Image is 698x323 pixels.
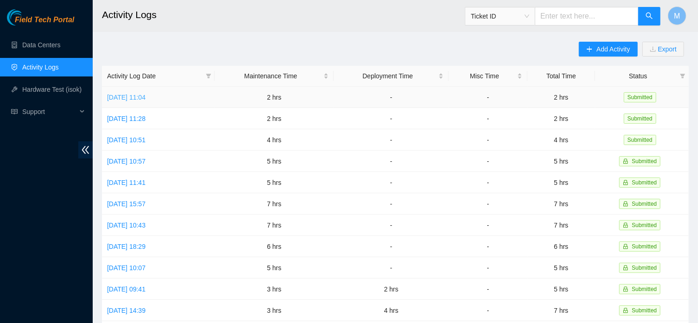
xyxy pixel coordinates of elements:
td: 5 hrs [527,151,595,172]
td: 3 hrs [215,279,334,300]
span: lock [623,265,628,271]
td: - [449,236,527,257]
span: M [674,10,680,22]
a: Hardware Test (isok) [22,86,82,93]
td: - [334,215,449,236]
td: - [334,108,449,129]
td: - [449,151,527,172]
span: lock [623,201,628,207]
td: 2 hrs [334,279,449,300]
td: 2 hrs [527,87,595,108]
a: [DATE] 10:57 [107,158,146,165]
td: 6 hrs [527,236,595,257]
span: Submitted [624,114,656,124]
td: 4 hrs [215,129,334,151]
a: [DATE] 15:57 [107,200,146,208]
button: plusAdd Activity [579,42,637,57]
span: lock [623,308,628,313]
td: - [449,300,527,321]
span: lock [623,244,628,249]
td: 2 hrs [215,108,334,129]
span: read [11,108,18,115]
td: 2 hrs [527,108,595,129]
td: 6 hrs [215,236,334,257]
span: Submitted [632,307,657,314]
button: M [668,6,686,25]
td: 7 hrs [527,193,595,215]
span: filter [206,73,211,79]
td: 7 hrs [527,215,595,236]
span: Submitted [632,158,657,165]
a: [DATE] 14:39 [107,307,146,314]
td: 4 hrs [334,300,449,321]
td: - [449,172,527,193]
a: [DATE] 11:04 [107,94,146,101]
td: 5 hrs [527,257,595,279]
span: Submitted [632,201,657,207]
span: lock [623,222,628,228]
span: Submitted [632,243,657,250]
td: - [449,129,527,151]
input: Enter text here... [535,7,639,25]
a: Akamai TechnologiesField Tech Portal [7,17,74,29]
td: - [449,87,527,108]
img: Akamai Technologies [7,9,47,25]
td: 4 hrs [527,129,595,151]
a: [DATE] 10:43 [107,222,146,229]
span: Field Tech Portal [15,16,74,25]
a: [DATE] 10:51 [107,136,146,144]
a: [DATE] 11:41 [107,179,146,186]
a: Data Centers [22,41,60,49]
button: downloadExport [642,42,684,57]
td: - [334,87,449,108]
td: - [334,151,449,172]
span: double-left [78,141,93,158]
a: [DATE] 18:29 [107,243,146,250]
td: 5 hrs [215,151,334,172]
td: - [449,215,527,236]
span: Submitted [632,265,657,271]
td: - [334,129,449,151]
span: lock [623,180,628,185]
span: Submitted [624,135,656,145]
span: Status [600,71,676,81]
td: - [334,236,449,257]
td: - [449,193,527,215]
span: Submitted [632,179,657,186]
span: Submitted [632,286,657,292]
a: [DATE] 09:41 [107,285,146,293]
span: Support [22,102,77,121]
th: Total Time [527,66,595,87]
span: Submitted [632,222,657,228]
td: 5 hrs [215,172,334,193]
td: 7 hrs [215,215,334,236]
a: Activity Logs [22,63,59,71]
button: search [638,7,660,25]
td: - [334,193,449,215]
span: Activity Log Date [107,71,202,81]
td: - [334,257,449,279]
td: 7 hrs [527,300,595,321]
td: 3 hrs [215,300,334,321]
span: filter [204,69,213,83]
td: 2 hrs [215,87,334,108]
span: plus [586,46,593,53]
span: lock [623,286,628,292]
td: 5 hrs [527,172,595,193]
a: [DATE] 10:07 [107,264,146,272]
td: 5 hrs [527,279,595,300]
td: 7 hrs [215,193,334,215]
td: - [449,108,527,129]
a: [DATE] 11:28 [107,115,146,122]
span: Submitted [624,92,656,102]
td: 5 hrs [215,257,334,279]
span: Ticket ID [471,9,529,23]
span: filter [678,69,687,83]
td: - [449,279,527,300]
span: search [646,12,653,21]
span: filter [680,73,685,79]
span: lock [623,158,628,164]
span: Add Activity [596,44,630,54]
td: - [449,257,527,279]
td: - [334,172,449,193]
